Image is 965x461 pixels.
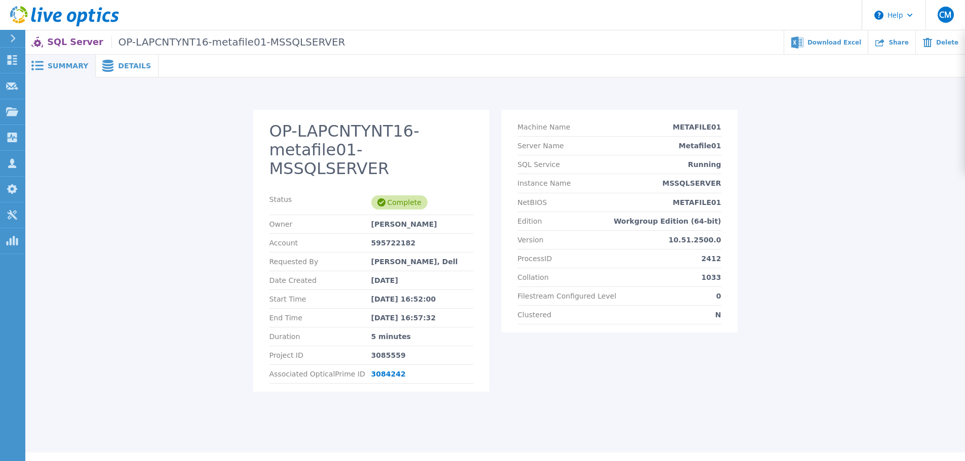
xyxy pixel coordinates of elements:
[269,295,371,303] p: Start Time
[518,142,564,150] p: Server Name
[269,370,371,378] p: Associated OpticalPrime ID
[518,273,549,281] p: Collation
[269,122,473,178] h2: OP-LAPCNTYNT16-metafile01-MSSQLSERVER
[518,236,544,244] p: Version
[889,39,908,46] span: Share
[518,217,542,225] p: Edition
[48,62,88,69] span: Summary
[269,258,371,266] p: Requested By
[47,36,345,48] p: SQL Server
[371,276,473,284] div: [DATE]
[371,351,473,359] div: 3085559
[371,220,473,228] div: [PERSON_NAME]
[371,314,473,322] div: [DATE] 16:57:32
[702,273,721,281] p: 1033
[269,351,371,359] p: Project ID
[518,311,552,319] p: Clustered
[939,11,951,19] span: CM
[518,198,547,206] p: NetBIOS
[118,62,151,69] span: Details
[371,295,473,303] div: [DATE] 16:52:00
[269,332,371,341] p: Duration
[673,123,721,131] p: METAFILE01
[269,314,371,322] p: End Time
[371,239,473,247] div: 595722182
[371,195,428,209] div: Complete
[679,142,721,150] p: Metafile01
[518,160,560,169] p: SQL Service
[269,239,371,247] p: Account
[518,255,552,263] p: ProcessID
[371,258,473,266] div: [PERSON_NAME], Dell
[269,276,371,284] p: Date Created
[518,292,616,300] p: Filestream Configured Level
[613,217,721,225] p: Workgroup Edition (64-bit)
[269,195,371,209] p: Status
[936,39,958,46] span: Delete
[371,332,473,341] div: 5 minutes
[715,311,721,319] p: N
[269,220,371,228] p: Owner
[663,179,721,187] p: MSSQLSERVER
[702,255,721,263] p: 2412
[688,160,721,169] p: Running
[673,198,721,206] p: METAFILE01
[669,236,721,244] p: 10.51.2500.0
[716,292,721,300] p: 0
[518,123,570,131] p: Machine Name
[518,179,571,187] p: Instance Name
[111,36,345,48] span: OP-LAPCNTYNT16-metafile01-MSSQLSERVER
[807,39,861,46] span: Download Excel
[371,370,406,378] a: 3084242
